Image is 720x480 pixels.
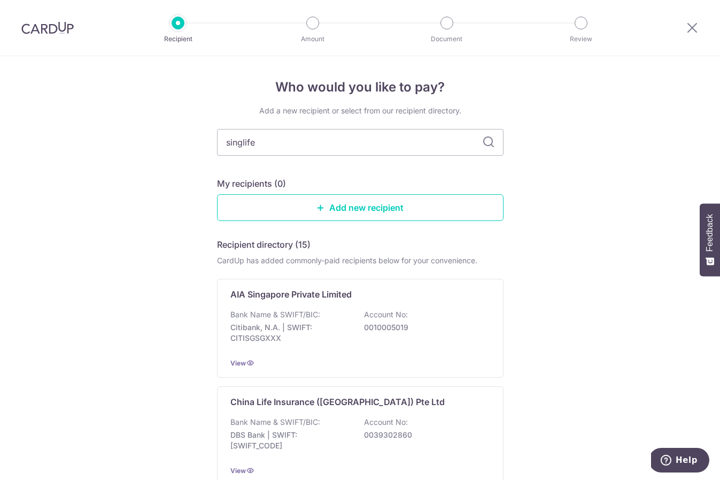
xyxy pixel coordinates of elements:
[230,322,350,344] p: Citibank, N.A. | SWIFT: CITISGSGXXX
[230,359,246,367] a: View
[230,395,445,408] p: China Life Insurance ([GEOGRAPHIC_DATA]) Pte Ltd
[217,78,504,97] h4: Who would you like to pay?
[230,467,246,475] a: View
[230,430,350,451] p: DBS Bank | SWIFT: [SWIFT_CODE]
[217,177,286,190] h5: My recipients (0)
[364,430,484,440] p: 0039302860
[364,417,408,428] p: Account No:
[407,34,486,44] p: Document
[230,309,320,320] p: Bank Name & SWIFT/BIC:
[217,255,504,266] div: CardUp has added commonly-paid recipients below for your convenience.
[541,34,621,44] p: Review
[651,448,709,475] iframe: Opens a widget where you can find more information
[217,194,504,221] a: Add new recipient
[705,214,715,252] span: Feedback
[364,322,484,333] p: 0010005019
[217,238,311,251] h5: Recipient directory (15)
[364,309,408,320] p: Account No:
[21,21,74,34] img: CardUp
[230,288,352,301] p: AIA Singapore Private Limited
[273,34,352,44] p: Amount
[217,105,504,116] div: Add a new recipient or select from our recipient directory.
[138,34,218,44] p: Recipient
[700,203,720,276] button: Feedback - Show survey
[230,417,320,428] p: Bank Name & SWIFT/BIC:
[217,129,504,156] input: Search for any recipient here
